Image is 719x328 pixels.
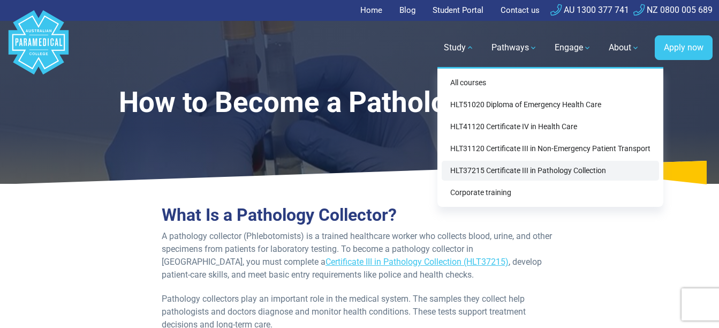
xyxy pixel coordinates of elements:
[548,33,598,63] a: Engage
[550,5,629,15] a: AU 1300 377 741
[485,33,544,63] a: Pathways
[162,230,557,281] p: A pathology collector (Phlebotomists) is a trained healthcare worker who collects blood, urine, a...
[437,67,663,207] div: Study
[442,161,659,181] a: HLT37215 Certificate III in Pathology Collection
[442,73,659,93] a: All courses
[6,21,71,75] a: Australian Paramedical College
[326,257,509,267] a: Certificate III in Pathology Collection (HLT37215)
[95,86,624,120] h1: How to Become a Pathology Collector
[442,183,659,203] a: Corporate training
[442,117,659,137] a: HLT41120 Certificate IV in Health Care
[437,33,481,63] a: Study
[442,95,659,115] a: HLT51020 Diploma of Emergency Health Care
[442,139,659,159] a: HLT31120 Certificate III in Non-Emergency Patient Transport
[633,5,713,15] a: NZ 0800 005 689
[162,205,557,225] h2: What Is a Pathology Collector?
[655,35,713,60] a: Apply now
[602,33,646,63] a: About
